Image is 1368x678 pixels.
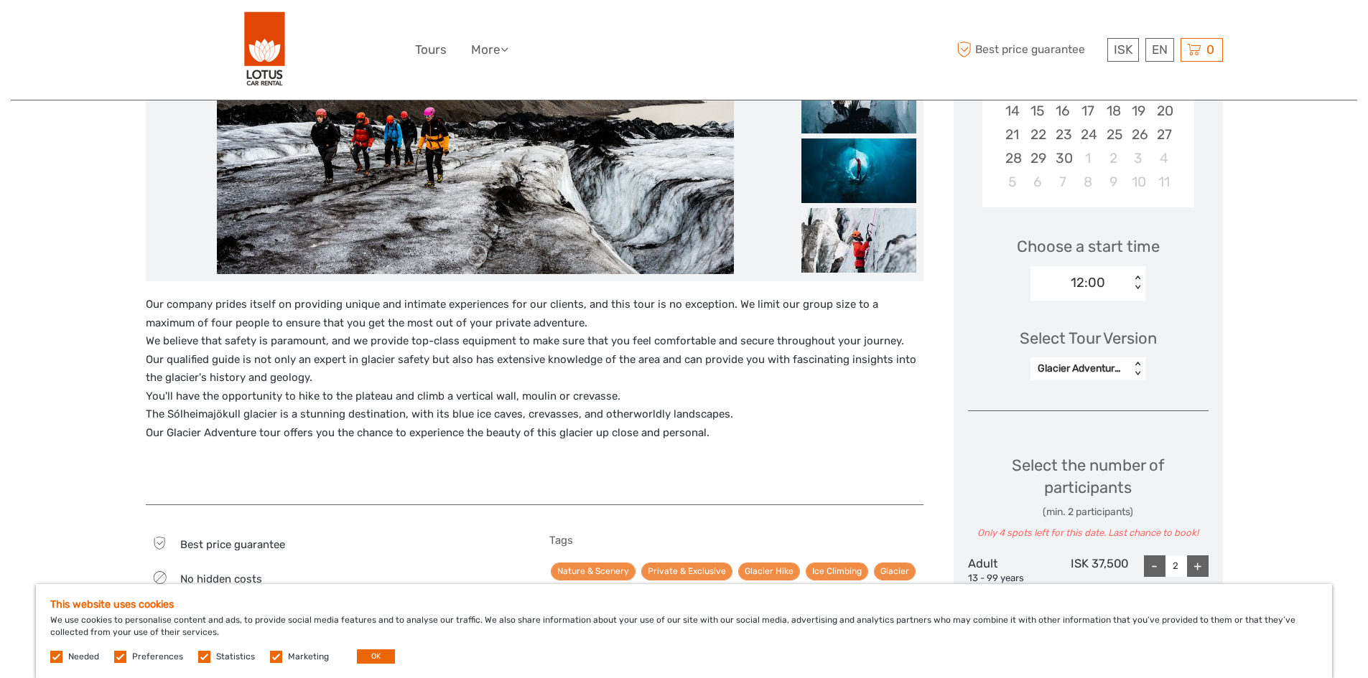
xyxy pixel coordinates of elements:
[1050,99,1075,123] div: Choose Tuesday, September 16th, 2025
[968,505,1209,519] div: (min. 2 participants)
[1151,170,1176,194] div: Choose Saturday, October 11th, 2025
[1025,99,1050,123] div: Choose Monday, September 15th, 2025
[165,22,182,39] button: Open LiveChat chat widget
[549,534,923,547] h5: Tags
[1000,170,1025,194] div: Choose Sunday, October 5th, 2025
[20,25,162,37] p: We're away right now. Please check back later!
[1144,555,1165,577] div: -
[50,598,1318,611] h5: This website uses cookies
[1151,99,1176,123] div: Choose Saturday, September 20th, 2025
[415,39,447,60] a: Tours
[68,651,99,663] label: Needed
[132,651,183,663] label: Preferences
[1025,170,1050,194] div: Choose Monday, October 6th, 2025
[1126,146,1151,170] div: Choose Friday, October 3rd, 2025
[1075,123,1100,146] div: Choose Wednesday, September 24th, 2025
[1204,42,1216,57] span: 0
[1048,555,1128,585] div: ISK 37,500
[968,572,1048,585] div: 13 - 99 years
[1071,273,1105,292] div: 12:00
[738,562,800,580] a: Glacier Hike
[1075,170,1100,194] div: Choose Wednesday, October 8th, 2025
[36,584,1332,678] div: We use cookies to personalise content and ads, to provide social media features and to analyse ou...
[987,51,1189,194] div: month 2025-09
[471,39,508,60] a: More
[180,538,285,551] span: Best price guarantee
[954,38,1104,62] span: Best price guarantee
[244,11,286,89] img: 443-e2bd2384-01f0-477a-b1bf-f993e7f52e7d_logo_big.png
[1038,362,1123,376] div: Glacier Adventure at [GEOGRAPHIC_DATA] Private Tour
[1132,276,1144,291] div: < >
[1151,146,1176,170] div: Choose Saturday, October 4th, 2025
[1000,123,1025,146] div: Choose Sunday, September 21st, 2025
[1126,170,1151,194] div: Choose Friday, October 10th, 2025
[1126,99,1151,123] div: Choose Friday, September 19th, 2025
[1145,38,1174,62] div: EN
[551,562,636,580] a: Nature & Scenery
[1101,123,1126,146] div: Choose Thursday, September 25th, 2025
[1101,146,1126,170] div: Choose Thursday, October 2nd, 2025
[288,651,329,663] label: Marketing
[1151,123,1176,146] div: Choose Saturday, September 27th, 2025
[1101,99,1126,123] div: Choose Thursday, September 18th, 2025
[1025,146,1050,170] div: Choose Monday, September 29th, 2025
[1025,123,1050,146] div: Choose Monday, September 22nd, 2025
[874,562,916,580] a: Glacier
[1000,146,1025,170] div: Choose Sunday, September 28th, 2025
[357,649,395,664] button: OK
[806,562,868,580] a: Ice Climbing
[801,208,916,273] img: b7759c8af5d1446cb95c1e15976c5ac4_slider_thumbnail.jpeg
[1101,170,1126,194] div: Choose Thursday, October 9th, 2025
[1075,146,1100,170] div: Choose Wednesday, October 1st, 2025
[801,138,916,203] img: ed3c42b439b54e768c66b89935fda7ae_slider_thumbnail.jpeg
[146,296,923,442] p: Our company prides itself on providing unique and intimate experiences for our clients, and this ...
[1050,146,1075,170] div: Choose Tuesday, September 30th, 2025
[1187,555,1209,577] div: +
[801,69,916,133] img: 3b37ac308f834ea8aafd9285becbb83a_slider_thumbnail.jpeg
[1114,42,1132,57] span: ISK
[216,651,255,663] label: Statistics
[1132,362,1144,377] div: < >
[1075,99,1100,123] div: Choose Wednesday, September 17th, 2025
[1017,235,1160,258] span: Choose a start time
[968,527,1209,540] div: Only 4 spots left for this date. Last chance to book!
[1020,327,1157,349] div: Select Tour Version
[180,573,262,585] span: No hidden costs
[1126,123,1151,146] div: Choose Friday, September 26th, 2025
[1050,123,1075,146] div: Choose Tuesday, September 23rd, 2025
[641,562,732,580] a: Private & Exclusive
[1000,99,1025,123] div: Choose Sunday, September 14th, 2025
[1050,170,1075,194] div: Choose Tuesday, October 7th, 2025
[968,454,1209,540] div: Select the number of participants
[968,555,1048,585] div: Adult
